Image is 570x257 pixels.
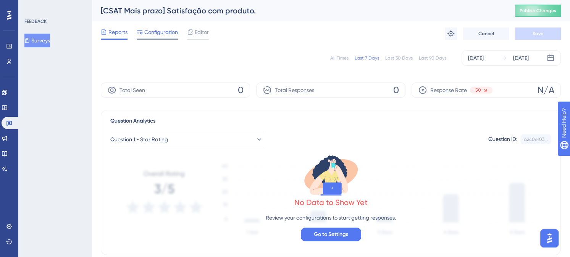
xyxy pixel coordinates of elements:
span: Editor [195,27,209,37]
span: N/A [538,84,554,96]
button: Publish Changes [515,5,561,17]
span: Need Help? [18,2,48,11]
div: FEEDBACK [24,18,47,24]
p: Review your configurations to start getting responses. [266,213,396,222]
div: Last 7 Days [355,55,379,61]
span: Question Analytics [110,116,155,126]
span: Question 1 - Star Rating [110,135,168,144]
span: Configuration [144,27,178,37]
div: Last 90 Days [419,55,446,61]
span: 0 [393,84,399,96]
span: Response Rate [430,86,467,95]
span: Total Responses [275,86,314,95]
span: Publish Changes [520,8,556,14]
span: Save [533,31,543,37]
div: Question ID: [488,134,517,144]
button: Question 1 - Star Rating [110,132,263,147]
div: Last 30 Days [385,55,413,61]
span: Cancel [478,31,494,37]
div: [CSAT Mais prazo] Satisfação com produto. [101,5,496,16]
div: [DATE] [468,53,484,63]
span: Reports [108,27,128,37]
div: [DATE] [513,53,529,63]
button: Save [515,27,561,40]
div: All Times [330,55,349,61]
span: 0 [238,84,244,96]
iframe: UserGuiding AI Assistant Launcher [538,227,561,250]
span: Total Seen [119,86,145,95]
button: Surveys [24,34,50,47]
button: Go to Settings [301,228,361,241]
span: 50 [475,87,481,93]
div: No Data to Show Yet [294,197,368,208]
div: a2c0ef03... [524,136,548,142]
button: Cancel [463,27,509,40]
span: Go to Settings [314,230,348,239]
